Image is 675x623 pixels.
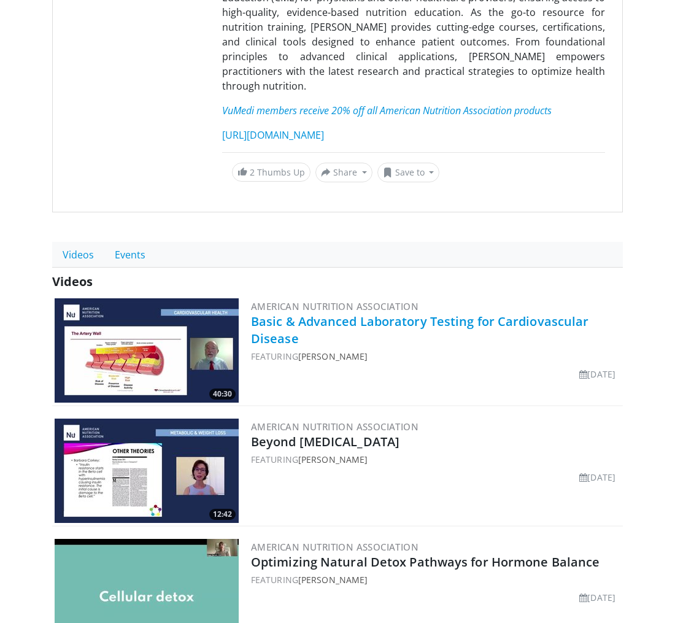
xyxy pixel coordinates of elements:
div: FEATURING [251,453,620,466]
img: 1987b4b6-58d4-435e-9c34-61b3ec5b778f.300x170_q85_crop-smart_upscale.jpg [55,419,239,523]
a: Basic & Advanced Laboratory Testing for Cardiovascular Disease [251,313,588,347]
a: American Nutrition Association [251,300,418,312]
a: American Nutrition Association [251,420,418,433]
span: 12:42 [209,509,236,520]
span: 2 [250,166,255,178]
div: FEATURING [251,350,620,363]
li: [DATE] [579,368,615,381]
a: [PERSON_NAME] [298,350,368,362]
a: 2 Thumbs Up [232,163,310,182]
a: American Nutrition Association [251,541,418,553]
a: Videos [52,242,104,268]
a: 40:30 [55,298,239,403]
li: [DATE] [579,591,615,604]
a: Events [104,242,156,268]
span: 40:30 [209,389,236,400]
a: Optimizing Natural Detox Pathways for Hormone Balance [251,554,600,570]
a: Beyond [MEDICAL_DATA] [251,433,399,450]
button: Share [315,163,372,182]
span: Videos [52,273,93,290]
div: FEATURING [251,573,620,586]
button: Save to [377,163,440,182]
a: [URL][DOMAIN_NAME] [222,128,324,142]
li: [DATE] [579,471,615,484]
a: 12:42 [55,419,239,523]
a: [PERSON_NAME] [298,454,368,465]
a: [PERSON_NAME] [298,574,368,586]
a: VuMedi members receive 20% off all American Nutrition Association products [222,104,552,117]
img: a5eb0618-de12-4235-b314-96fd9be03728.300x170_q85_crop-smart_upscale.jpg [55,298,239,403]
